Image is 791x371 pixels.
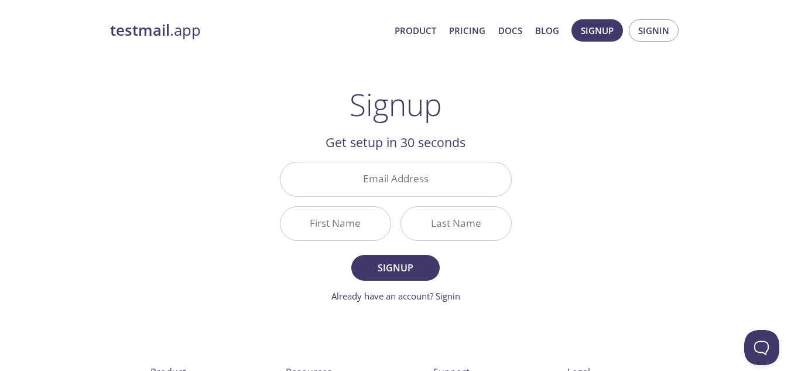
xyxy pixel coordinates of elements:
[498,23,522,38] a: Docs
[449,23,485,38] a: Pricing
[364,260,426,276] span: Signup
[280,132,512,152] h2: Get setup in 30 seconds
[744,330,779,365] iframe: Help Scout Beacon - Open
[110,20,170,40] strong: testmail
[629,19,679,42] button: Signin
[571,19,623,42] button: Signup
[581,23,614,38] span: Signup
[110,21,385,40] a: testmail.app
[351,255,439,281] button: Signup
[350,87,442,122] h1: Signup
[535,23,559,38] a: Blog
[395,23,436,38] a: Product
[331,290,460,302] a: Already have an account? Signin
[638,23,669,38] span: Signin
